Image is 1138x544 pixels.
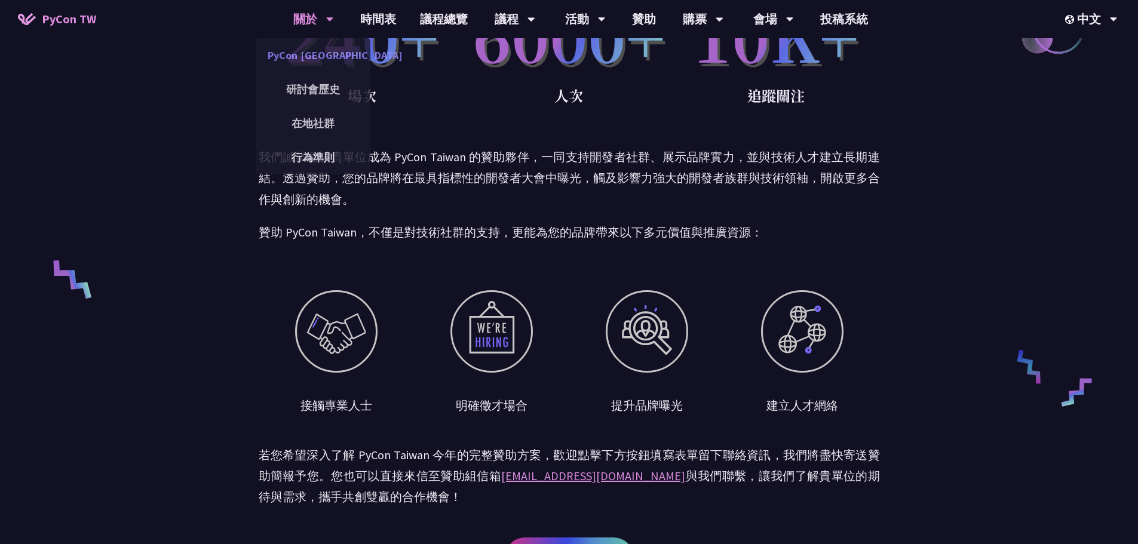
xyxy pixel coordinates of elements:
[456,397,527,414] div: 明確徵才場合
[259,146,880,210] p: 我們誠摯邀請貴單位成為 PyCon Taiwan 的贊助夥伴，一同支持開發者社群、展示品牌實力，並與技術人才建立長期連結。透過贊助，您的品牌將在最具指標性的開發者大會中曝光，觸及影響力強大的開發...
[256,109,370,137] a: 在地社群
[6,4,108,34] a: PyCon TW
[673,84,880,107] p: 追蹤關注
[465,84,673,107] p: 人次
[256,143,370,171] a: 行為準則
[766,397,838,414] div: 建立人才網絡
[300,397,372,414] div: 接觸專業人士
[256,75,370,103] a: 研討會歷史
[42,10,96,28] span: PyCon TW
[611,397,683,414] div: 提升品牌曝光
[256,41,370,69] a: PyCon [GEOGRAPHIC_DATA]
[259,222,880,242] p: 贊助 PyCon Taiwan，不僅是對技術社群的支持，更能為您的品牌帶來以下多元價值與推廣資源：
[18,13,36,25] img: Home icon of PyCon TW 2025
[501,468,685,483] a: [EMAIL_ADDRESS][DOMAIN_NAME]
[1065,15,1077,24] img: Locale Icon
[259,444,880,508] p: 若您希望深入了解 PyCon Taiwan 今年的完整贊助方案，歡迎點擊下方按鈕填寫表單留下聯絡資訊，我們將盡快寄送贊助簡報予您。您也可以直接來信至贊助組信箱 與我們聯繫，讓我們了解貴單位的期待...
